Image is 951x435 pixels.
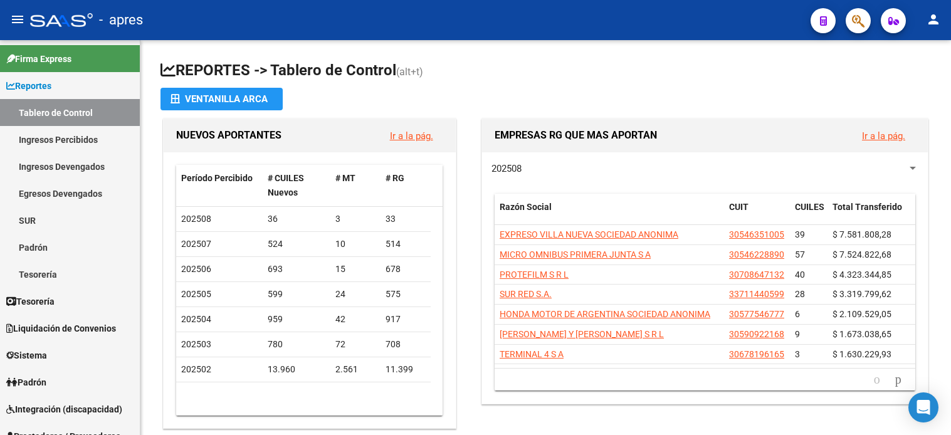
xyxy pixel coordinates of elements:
span: NUEVOS APORTANTES [176,129,281,141]
div: 524 [268,237,325,251]
span: $ 4.323.344,85 [833,270,891,280]
span: 40 [795,270,805,280]
div: 599 [268,287,325,301]
span: 28 [795,289,805,299]
span: MICRO OMNIBUS PRIMERA JUNTA S A [500,249,651,259]
span: 6 [795,309,800,319]
datatable-header-cell: CUIT [724,194,790,235]
span: 30577546777 [729,309,784,319]
div: Open Intercom Messenger [908,392,938,422]
div: 575 [386,287,426,301]
div: 917 [386,312,426,327]
span: CUIT [729,202,749,212]
span: PROTEFILM S R L [500,270,569,280]
span: 202503 [181,339,211,349]
span: 30708647132 [729,270,784,280]
datatable-header-cell: Total Transferido [828,194,915,235]
span: 202502 [181,364,211,374]
div: 36 [268,212,325,226]
span: 202508 [181,214,211,224]
span: 30546228890 [729,249,784,259]
div: 959 [268,312,325,327]
span: 30546351005 [729,229,784,239]
datatable-header-cell: # CUILES Nuevos [263,165,330,206]
span: 30678196165 [729,349,784,359]
span: (alt+t) [396,66,423,78]
div: 708 [386,337,426,352]
span: # CUILES Nuevos [268,173,304,197]
div: 678 [386,262,426,276]
datatable-header-cell: CUILES [790,194,828,235]
mat-icon: menu [10,12,25,27]
div: 780 [268,337,325,352]
div: 13.960 [268,362,325,377]
div: 15 [335,262,376,276]
a: go to next page [890,373,907,387]
button: Ir a la pág. [380,124,443,147]
div: 33 [386,212,426,226]
div: 10 [335,237,376,251]
a: go to previous page [868,373,886,387]
datatable-header-cell: # RG [381,165,431,206]
span: $ 1.673.038,65 [833,329,891,339]
span: 3 [795,349,800,359]
span: EMPRESAS RG QUE MAS APORTAN [495,129,657,141]
div: 514 [386,237,426,251]
span: # MT [335,173,355,183]
span: $ 2.109.529,05 [833,309,891,319]
span: Tesorería [6,295,55,308]
span: 57 [795,249,805,259]
span: Padrón [6,375,46,389]
span: SUR RED S.A. [500,289,552,299]
a: Ir a la pág. [862,130,905,142]
span: Razón Social [500,202,552,212]
span: $ 7.524.822,68 [833,249,891,259]
span: 202504 [181,314,211,324]
datatable-header-cell: Período Percibido [176,165,263,206]
span: 202507 [181,239,211,249]
div: 2.561 [335,362,376,377]
span: TERMINAL 4 S A [500,349,564,359]
div: Ventanilla ARCA [171,88,273,110]
span: 9 [795,329,800,339]
span: Liquidación de Convenios [6,322,116,335]
span: 202508 [491,163,522,174]
div: 72 [335,337,376,352]
span: $ 7.581.808,28 [833,229,891,239]
span: EXPRESO VILLA NUEVA SOCIEDAD ANONIMA [500,229,678,239]
button: Ir a la pág. [852,124,915,147]
span: [PERSON_NAME] Y [PERSON_NAME] S R L [500,329,664,339]
span: Firma Express [6,52,71,66]
div: 24 [335,287,376,301]
datatable-header-cell: Razón Social [495,194,724,235]
datatable-header-cell: # MT [330,165,381,206]
span: Reportes [6,79,51,93]
div: 693 [268,262,325,276]
span: # RG [386,173,404,183]
span: $ 3.319.799,62 [833,289,891,299]
mat-icon: person [926,12,941,27]
span: Período Percibido [181,173,253,183]
span: 39 [795,229,805,239]
div: 11.399 [386,362,426,377]
span: Integración (discapacidad) [6,402,122,416]
a: Ir a la pág. [390,130,433,142]
span: HONDA MOTOR DE ARGENTINA SOCIEDAD ANONIMA [500,309,710,319]
span: Total Transferido [833,202,902,212]
button: Ventanilla ARCA [160,88,283,110]
span: CUILES [795,202,824,212]
span: 33711440599 [729,289,784,299]
div: 42 [335,312,376,327]
span: 202506 [181,264,211,274]
h1: REPORTES -> Tablero de Control [160,60,931,82]
span: $ 1.630.229,93 [833,349,891,359]
span: Sistema [6,349,47,362]
span: 202505 [181,289,211,299]
div: 3 [335,212,376,226]
span: 30590922168 [729,329,784,339]
span: - apres [99,6,143,34]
